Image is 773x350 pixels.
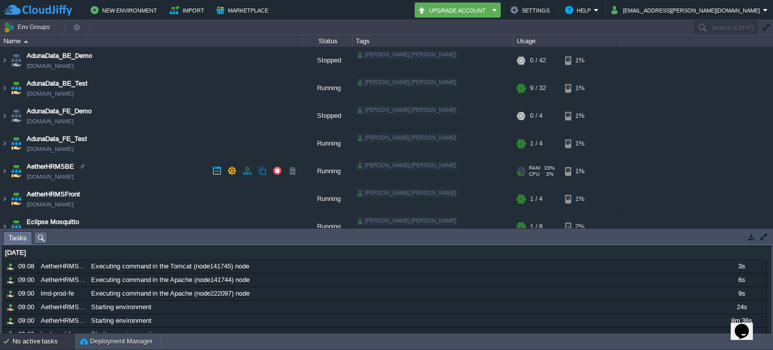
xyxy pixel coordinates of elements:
div: 0 / 42 [530,47,546,74]
a: [DOMAIN_NAME] [27,116,73,126]
div: Tags [353,35,513,47]
div: Running [302,158,353,185]
button: Help [565,4,594,16]
div: AetherHRMSBE-test [38,260,88,273]
div: 9 / 32 [530,75,546,102]
span: RAM [529,165,540,171]
div: Running [302,185,353,213]
div: [PERSON_NAME].[PERSON_NAME] [356,133,458,143]
span: Starting environment [91,330,151,339]
div: [PERSON_NAME].[PERSON_NAME] [356,189,458,198]
img: AMDAwAAAACH5BAEAAAAALAAAAAABAAEAAAICRAEAOw== [24,40,28,43]
div: 6s [717,273,766,287]
div: AetherHRMSFront-test [38,301,88,314]
span: CPU [529,171,539,177]
a: [DOMAIN_NAME] [27,144,73,154]
img: AMDAwAAAACH5BAEAAAAALAAAAAABAAEAAAICRAEAOw== [1,213,9,240]
div: 09:00 [18,287,37,300]
div: 2% [565,213,598,240]
div: Status [303,35,352,47]
a: Eclipse Mosquitto [27,217,79,227]
iframe: chat widget [731,310,763,340]
div: Running [302,130,353,157]
img: AMDAwAAAACH5BAEAAAAALAAAAAABAAEAAAICRAEAOw== [1,47,9,74]
img: AMDAwAAAACH5BAEAAAAALAAAAAABAAEAAAICRAEAOw== [9,185,23,213]
div: Running [302,213,353,240]
img: AMDAwAAAACH5BAEAAAAALAAAAAABAAEAAAICRAEAOw== [9,158,23,185]
img: AMDAwAAAACH5BAEAAAAALAAAAAABAAEAAAICRAEAOw== [1,158,9,185]
div: Stopped [302,47,353,74]
div: AetherHRMSBE-test [38,314,88,327]
div: [PERSON_NAME].[PERSON_NAME] [356,217,458,226]
div: 1 / 4 [530,185,543,213]
div: 9s [717,287,766,300]
a: [DOMAIN_NAME] [27,199,73,209]
button: [EMAIL_ADDRESS][PERSON_NAME][DOMAIN_NAME] [611,4,763,16]
img: CloudJiffy [4,4,72,17]
div: 1% [565,102,598,129]
img: AMDAwAAAACH5BAEAAAAALAAAAAABAAEAAAICRAEAOw== [9,102,23,129]
div: 1% [565,47,598,74]
img: AMDAwAAAACH5BAEAAAAALAAAAAABAAEAAAICRAEAOw== [1,102,9,129]
img: AMDAwAAAACH5BAEAAAAALAAAAAABAAEAAAICRAEAOw== [9,130,23,157]
div: 24s [717,301,766,314]
a: AdunaData_FE_Test [27,134,87,144]
a: AdunaData_FE_Demo [27,106,92,116]
span: 3% [544,171,554,177]
a: AetherHRMSFront [27,189,80,199]
a: [DOMAIN_NAME] [27,61,73,71]
span: Executing command in the Apache (node141744) node [91,275,250,285]
div: [PERSON_NAME].[PERSON_NAME] [356,106,458,115]
div: [PERSON_NAME].[PERSON_NAME] [356,161,458,170]
div: 1 / 4 [530,130,543,157]
a: AdunaData_BE_Test [27,79,88,89]
div: lmd-prod-fe [38,287,88,300]
div: Stopped [302,102,353,129]
div: [PERSON_NAME].[PERSON_NAME] [356,50,458,59]
div: Running [302,75,353,102]
span: Executing command in the Apache (node222097) node [91,289,250,298]
button: Upgrade Account [418,4,489,16]
div: 1% [565,75,598,102]
div: lmd-prod-fe [38,328,88,341]
img: AMDAwAAAACH5BAEAAAAALAAAAAABAAEAAAICRAEAOw== [9,47,23,74]
img: AMDAwAAAACH5BAEAAAAALAAAAAABAAEAAAICRAEAOw== [1,75,9,102]
div: 1% [565,130,598,157]
div: 1% [565,185,598,213]
button: New Environment [91,4,160,16]
span: Starting environment [91,303,151,312]
div: AetherHRMSFront-test [38,273,88,287]
button: Env Groups [4,20,53,34]
a: [DOMAIN_NAME] [27,172,73,182]
a: AdunaData_BE_Demo [27,51,92,61]
img: AMDAwAAAACH5BAEAAAAALAAAAAABAAEAAAICRAEAOw== [1,130,9,157]
div: 09:00 [18,328,37,341]
div: 1% [565,158,598,185]
img: AMDAwAAAACH5BAEAAAAALAAAAAABAAEAAAICRAEAOw== [1,185,9,213]
button: Settings [510,4,553,16]
a: [DOMAIN_NAME] [27,227,73,237]
button: Import [170,4,207,16]
span: 33% [544,165,555,171]
span: Tasks [9,232,27,244]
button: Deployment Manager [80,336,152,346]
div: 0 / 4 [530,102,543,129]
a: AetherHRMSBE [27,162,74,172]
div: 09:00 [18,314,37,327]
a: [DOMAIN_NAME] [27,89,73,99]
div: 3s [717,260,766,273]
div: [DATE] [3,246,766,259]
div: 1 / 8 [530,213,543,240]
div: 8m 36s [717,314,766,327]
div: 09:08 [18,260,37,273]
img: AMDAwAAAACH5BAEAAAAALAAAAAABAAEAAAICRAEAOw== [9,213,23,240]
div: 28s [717,328,766,341]
div: [PERSON_NAME].[PERSON_NAME] [356,78,458,87]
span: Starting environment [91,316,151,325]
